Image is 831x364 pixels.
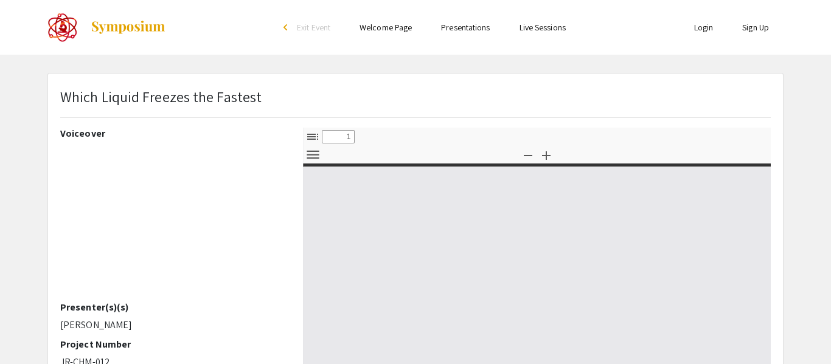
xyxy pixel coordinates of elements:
img: The 2022 CoorsTek Denver Metro Regional Science and Engineering Fair [47,12,78,43]
iframe: YouTube video player [60,144,285,301]
a: Live Sessions [520,22,566,33]
h2: Project Number [60,338,285,350]
p: Which Liquid Freezes the Fastest [60,86,262,108]
a: Login [694,22,714,33]
h2: Presenter(s)(s) [60,301,285,313]
div: arrow_back_ios [283,24,291,31]
h2: Voiceover [60,128,285,139]
button: Zoom Out [518,146,538,163]
a: The 2022 CoorsTek Denver Metro Regional Science and Engineering Fair [47,12,166,43]
button: Tools [302,146,323,163]
button: Toggle Sidebar [302,128,323,145]
button: Zoom In [536,146,557,163]
a: Presentations [441,22,490,33]
a: Sign Up [742,22,769,33]
span: Exit Event [297,22,330,33]
a: Welcome Page [360,22,412,33]
input: Page [322,130,355,143]
img: Symposium by ForagerOne [90,20,166,35]
p: [PERSON_NAME] [60,318,285,332]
